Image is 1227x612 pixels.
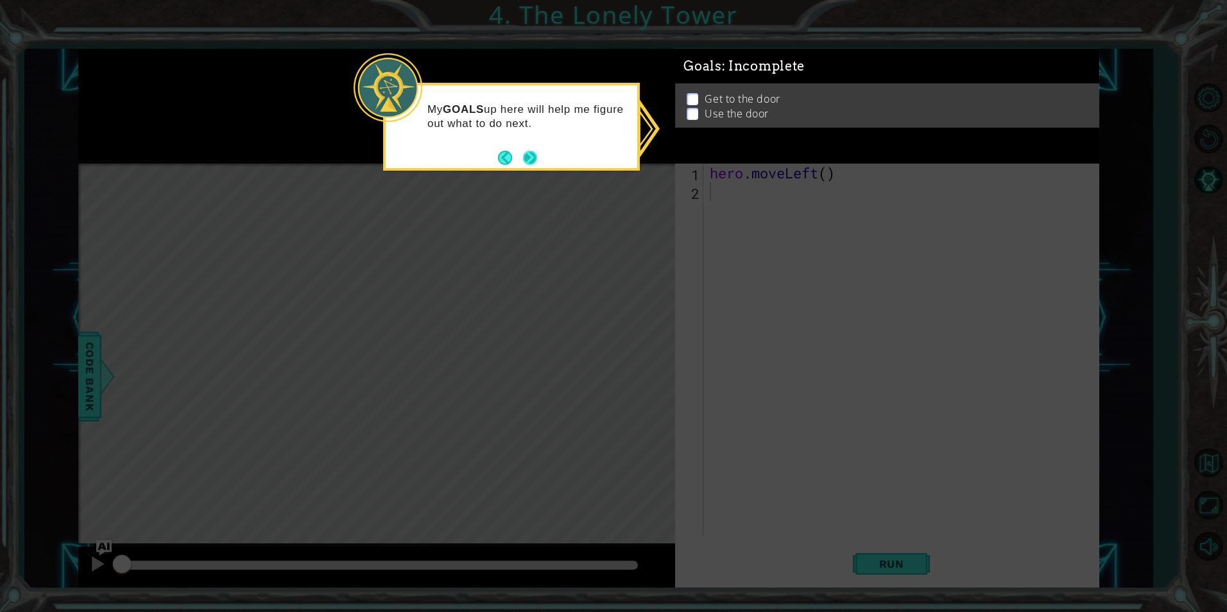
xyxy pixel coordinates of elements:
span: Goals [683,59,805,75]
p: Use the door [705,107,769,121]
span: : Incomplete [722,59,805,74]
p: Get to the door [705,92,780,106]
p: My up here will help me figure out what to do next. [427,103,628,131]
button: Next [523,151,537,165]
strong: GOALS [443,103,484,115]
button: Back [498,151,523,165]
